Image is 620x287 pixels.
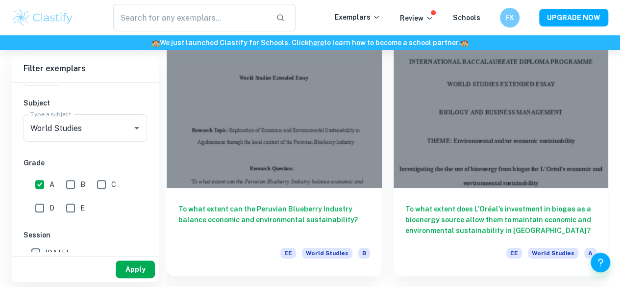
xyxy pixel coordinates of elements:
input: Search for any exemplars... [113,4,268,31]
span: World Studies [528,248,578,259]
span: A [584,248,596,259]
button: Help and Feedback [591,253,610,272]
h6: FX [504,12,516,23]
span: E [80,203,85,213]
button: Open [130,121,144,135]
a: here [309,39,324,47]
span: 🏫 [460,39,469,47]
h6: Subject [24,98,147,108]
img: Clastify logo [12,8,74,27]
label: Type a subject [30,110,71,118]
span: C [111,179,116,190]
h6: Session [24,230,147,240]
span: B [80,179,85,190]
span: World Studies [302,248,352,259]
h6: Filter exemplars [12,55,159,82]
h6: To what extent does L’Oréal’s investment in biogas as a bioenergy source allow them to maintain e... [405,204,597,236]
span: B [358,248,370,259]
span: D [50,203,54,213]
a: To what extent does L’Oréal’s investment in biogas as a bioenergy source allow them to maintain e... [394,26,609,276]
button: UPGRADE NOW [539,9,608,26]
p: Review [400,13,433,24]
span: EE [280,248,296,259]
p: Exemplars [335,12,380,23]
h6: To what extent can the Peruvian Blueberry Industry balance economic and environmental sustainabil... [178,204,370,236]
a: To what extent can the Peruvian Blueberry Industry balance economic and environmental sustainabil... [167,26,382,276]
a: Schools [453,14,480,22]
button: Apply [116,261,155,278]
h6: We just launched Clastify for Schools. Click to learn how to become a school partner. [2,37,618,48]
span: A [50,179,54,190]
span: EE [506,248,522,259]
h6: Grade [24,157,147,168]
span: 🏫 [151,39,160,47]
span: [DATE] [46,247,68,258]
button: FX [500,8,520,27]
